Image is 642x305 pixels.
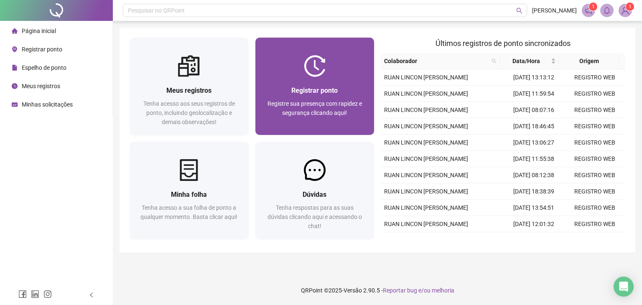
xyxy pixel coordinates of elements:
[140,204,237,220] span: Tenha acesso a sua folha de ponto a qualquer momento. Basta clicar aqui!
[130,142,249,239] a: Minha folhaTenha acesso a sua folha de ponto a qualquer momento. Basta clicar aqui!
[255,38,374,135] a: Registrar pontoRegistre sua presença com rapidez e segurança clicando aqui!
[564,135,625,151] td: REGISTRO WEB
[503,69,564,86] td: [DATE] 13:13:12
[503,200,564,216] td: [DATE] 13:54:51
[22,83,60,89] span: Meus registros
[490,55,498,67] span: search
[43,290,52,298] span: instagram
[503,135,564,151] td: [DATE] 13:06:27
[130,38,249,135] a: Meus registrosTenha acesso aos seus registros de ponto, incluindo geolocalização e demais observa...
[564,200,625,216] td: REGISTRO WEB
[503,86,564,102] td: [DATE] 11:59:54
[384,74,468,81] span: RUAN LINCON [PERSON_NAME]
[113,276,642,305] footer: QRPoint © 2025 - 2.90.5 -
[22,64,66,71] span: Espelho de ponto
[564,183,625,200] td: REGISTRO WEB
[31,290,39,298] span: linkedin
[626,3,634,11] sup: Atualize o seu contato no menu Meus Dados
[12,83,18,89] span: clock-circle
[503,118,564,135] td: [DATE] 18:46:45
[564,232,625,249] td: REGISTRO WEB
[89,292,94,298] span: left
[384,123,468,130] span: RUAN LINCON [PERSON_NAME]
[532,6,577,15] span: [PERSON_NAME]
[500,53,559,69] th: Data/Hora
[384,139,468,146] span: RUAN LINCON [PERSON_NAME]
[564,102,625,118] td: REGISTRO WEB
[503,216,564,232] td: [DATE] 12:01:32
[291,86,338,94] span: Registrar ponto
[384,90,468,97] span: RUAN LINCON [PERSON_NAME]
[143,100,235,125] span: Tenha acesso aos seus registros de ponto, incluindo geolocalização e demais observações!
[564,216,625,232] td: REGISTRO WEB
[384,172,468,178] span: RUAN LINCON [PERSON_NAME]
[503,56,549,66] span: Data/Hora
[619,4,632,17] img: 83907
[585,7,592,14] span: notification
[267,100,362,116] span: Registre sua presença com rapidez e segurança clicando aqui!
[12,102,18,107] span: schedule
[12,65,18,71] span: file
[564,69,625,86] td: REGISTRO WEB
[492,58,497,64] span: search
[171,191,207,198] span: Minha folha
[303,191,326,198] span: Dúvidas
[564,118,625,135] td: REGISTRO WEB
[384,204,468,211] span: RUAN LINCON [PERSON_NAME]
[18,290,27,298] span: facebook
[503,151,564,167] td: [DATE] 11:55:38
[383,287,454,294] span: Reportar bug e/ou melhoria
[384,56,488,66] span: Colaborador
[384,221,468,227] span: RUAN LINCON [PERSON_NAME]
[166,86,211,94] span: Meus registros
[614,277,634,297] div: Open Intercom Messenger
[22,101,73,108] span: Minhas solicitações
[564,86,625,102] td: REGISTRO WEB
[564,151,625,167] td: REGISTRO WEB
[22,46,62,53] span: Registrar ponto
[503,102,564,118] td: [DATE] 08:07:16
[267,204,362,229] span: Tenha respostas para as suas dúvidas clicando aqui e acessando o chat!
[503,183,564,200] td: [DATE] 18:38:39
[503,167,564,183] td: [DATE] 08:12:38
[436,39,571,48] span: Últimos registros de ponto sincronizados
[255,142,374,239] a: DúvidasTenha respostas para as suas dúvidas clicando aqui e acessando o chat!
[384,155,468,162] span: RUAN LINCON [PERSON_NAME]
[12,46,18,52] span: environment
[629,4,632,10] span: 1
[592,4,595,10] span: 1
[603,7,611,14] span: bell
[516,8,522,14] span: search
[589,3,597,11] sup: 1
[344,287,362,294] span: Versão
[384,188,468,195] span: RUAN LINCON [PERSON_NAME]
[12,28,18,34] span: home
[503,232,564,249] td: [DATE] 08:23:56
[564,167,625,183] td: REGISTRO WEB
[22,28,56,34] span: Página inicial
[559,53,619,69] th: Origem
[384,107,468,113] span: RUAN LINCON [PERSON_NAME]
